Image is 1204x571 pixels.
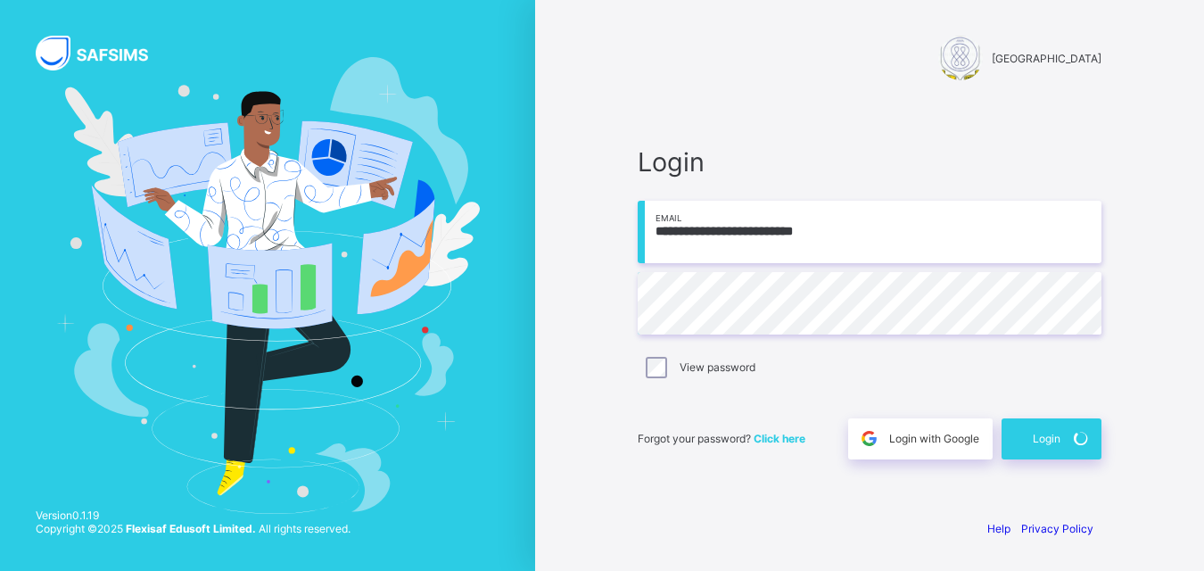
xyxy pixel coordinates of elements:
[1033,432,1060,445] span: Login
[638,146,1101,178] span: Login
[1021,522,1093,535] a: Privacy Policy
[859,428,879,449] img: google.396cfc9801f0270233282035f929180a.svg
[36,522,350,535] span: Copyright © 2025 All rights reserved.
[638,432,805,445] span: Forgot your password?
[987,522,1010,535] a: Help
[992,52,1101,65] span: [GEOGRAPHIC_DATA]
[680,360,755,374] label: View password
[55,57,480,514] img: Hero Image
[889,432,979,445] span: Login with Google
[36,509,350,522] span: Version 0.1.19
[126,522,256,535] strong: Flexisaf Edusoft Limited.
[36,36,169,70] img: SAFSIMS Logo
[754,432,805,445] a: Click here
